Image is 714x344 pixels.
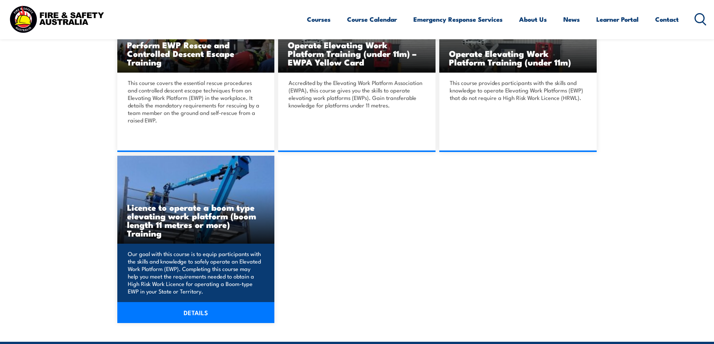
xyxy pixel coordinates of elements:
[117,156,275,244] a: Licence to operate a boom type elevating work platform (boom length 11 metres or more) Training
[128,250,262,295] p: Our goal with this course is to equip participants with the skills and knowledge to safely operat...
[289,79,423,109] p: Accredited by the Elevating Work Platform Association (EWPA), this course gives you the skills to...
[450,79,584,101] p: This course provides participants with the skills and knowledge to operate Elevating Work Platfor...
[596,9,639,29] a: Learner Portal
[127,40,265,66] h3: Perform EWP Rescue and Controlled Descent Escape Training
[519,9,547,29] a: About Us
[347,9,397,29] a: Course Calendar
[128,79,262,124] p: This course covers the essential rescue procedures and controlled descent escape techniques from ...
[449,49,587,66] h3: Operate Elevating Work Platform Training (under 11m)
[307,9,331,29] a: Courses
[288,40,426,66] h3: Operate Elevating Work Platform Training (under 11m) – EWPA Yellow Card
[127,203,265,237] h3: Licence to operate a boom type elevating work platform (boom length 11 metres or more) Training
[117,156,275,244] img: Licence to operate a boom type elevating work platform (boom length 11 metres or more) TRAINING
[117,302,275,323] a: DETAILS
[413,9,503,29] a: Emergency Response Services
[655,9,679,29] a: Contact
[563,9,580,29] a: News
